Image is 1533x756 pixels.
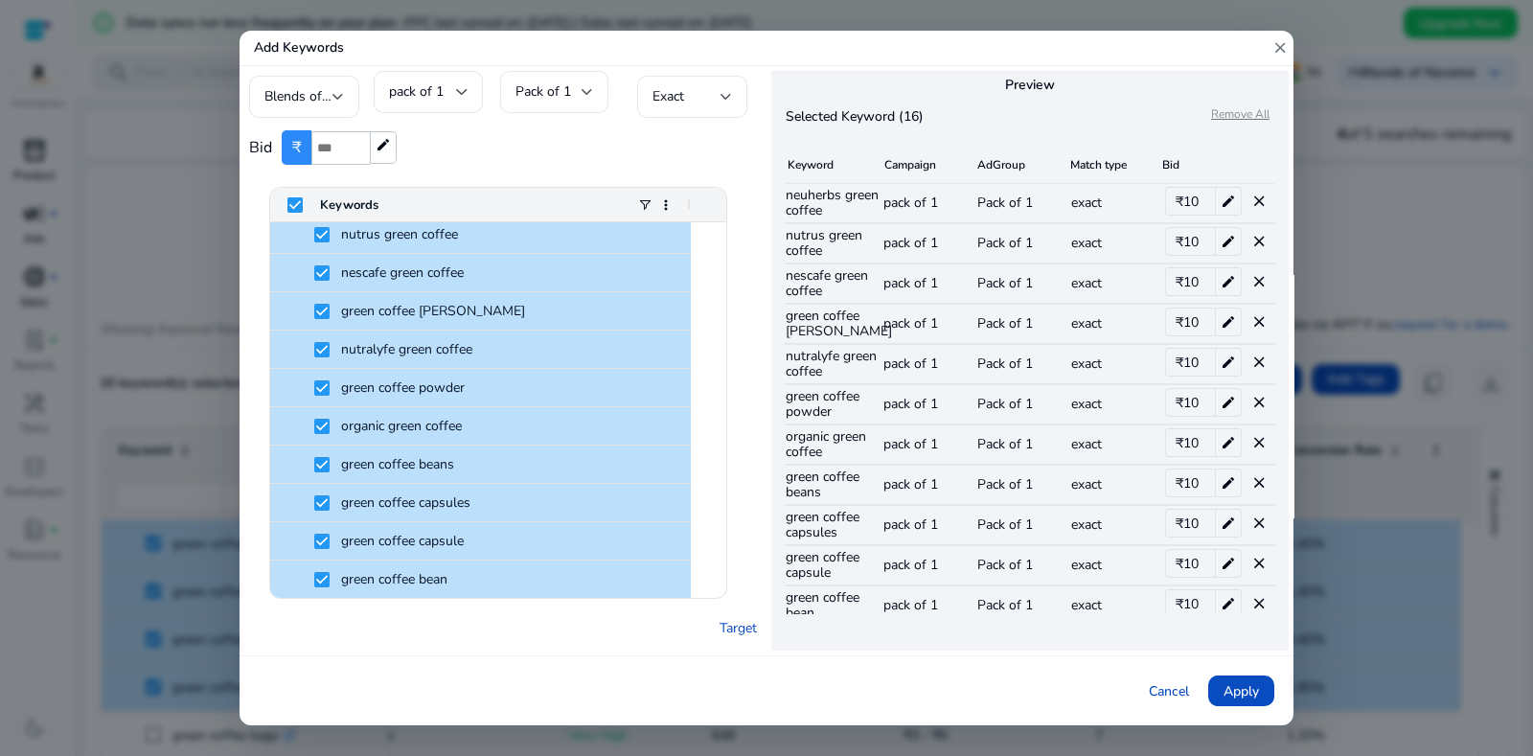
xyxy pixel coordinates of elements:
[977,397,1069,412] p: Pack of 1
[883,397,975,412] p: pack of 1
[786,268,881,299] p: nescafe green coffee
[341,263,464,282] span: nescafe green coffee
[1250,193,1268,210] mat-icon: close
[977,517,1069,533] p: Pack of 1
[1176,595,1183,613] span: ₹
[1215,510,1241,537] mat-icon: edit
[786,510,881,540] p: green coffee capsules
[1071,558,1163,573] p: exact
[1176,313,1183,332] span: ₹
[771,78,1289,94] h5: Preview
[1250,233,1268,250] mat-icon: close
[771,106,1030,126] p: Selected Keyword (16)
[1176,474,1183,493] span: ₹
[1208,676,1274,706] button: Apply
[1176,515,1183,533] span: ₹
[1141,676,1197,706] button: Cancel
[1176,273,1183,291] span: ₹
[1071,437,1163,452] p: exact
[341,493,470,512] span: green coffee capsules
[1224,681,1259,701] span: Apply
[341,340,472,358] span: nutralyfe green coffee
[884,157,936,172] span: Campaign
[883,195,975,211] p: pack of 1
[883,236,975,251] p: pack of 1
[1215,349,1241,376] mat-icon: edit
[1250,394,1268,411] mat-icon: close
[883,316,975,332] p: pack of 1
[1176,555,1183,573] span: ₹
[1250,313,1268,331] mat-icon: close
[1071,397,1163,412] p: exact
[389,82,444,101] span: pack of 1
[1162,157,1179,172] span: Bid
[977,437,1069,452] p: Pack of 1
[786,309,881,339] p: green coffee [PERSON_NAME]
[883,558,975,573] p: pack of 1
[1176,474,1199,493] span: 10
[1215,470,1241,496] mat-icon: edit
[1215,389,1241,416] mat-icon: edit
[788,157,834,172] span: Keyword
[786,590,881,621] p: green coffee bean
[376,137,391,152] mat-icon: edit
[1176,434,1183,452] span: ₹
[1250,474,1268,492] mat-icon: close
[1176,273,1199,291] span: 10
[1176,233,1199,251] span: 10
[1215,188,1241,215] mat-icon: edit
[341,378,465,397] span: green coffee powder
[977,195,1069,211] p: Pack of 1
[1176,313,1199,332] span: 10
[1070,157,1127,172] span: Match type
[341,532,464,550] span: green coffee capsule
[977,477,1069,493] p: Pack of 1
[786,188,881,218] p: neuherbs green coffee
[1176,555,1199,573] span: 10
[1211,106,1289,126] p: Remove All
[1250,434,1268,451] mat-icon: close
[1176,394,1199,412] span: 10
[1215,268,1241,295] mat-icon: edit
[1176,434,1199,452] span: 10
[1071,276,1163,291] p: exact
[977,558,1069,573] p: Pack of 1
[1215,228,1241,255] mat-icon: edit
[1176,354,1183,372] span: ₹
[977,598,1069,613] p: Pack of 1
[883,276,975,291] p: pack of 1
[1176,233,1183,251] span: ₹
[786,429,881,460] p: organic green coffee
[1250,595,1268,612] mat-icon: close
[883,437,975,452] p: pack of 1
[341,455,454,473] span: green coffee beans
[1071,356,1163,372] p: exact
[1071,477,1163,493] p: exact
[786,470,881,500] p: green coffee beans
[1071,517,1163,533] p: exact
[341,570,447,588] span: green coffee bean
[1071,236,1163,251] p: exact
[1215,590,1241,617] mat-icon: edit
[1149,681,1189,701] span: Cancel
[1176,595,1199,613] span: 10
[341,417,462,435] span: organic green coffee
[883,356,975,372] p: pack of 1
[1215,550,1241,577] mat-icon: edit
[1250,273,1268,290] mat-icon: close
[720,618,757,638] a: Target
[515,82,571,101] span: Pack of 1
[264,87,374,105] span: Blends of Navama
[240,31,766,66] h5: Add Keywords
[1215,309,1241,335] mat-icon: edit
[883,598,975,613] p: pack of 1
[1176,354,1199,372] span: 10
[977,356,1069,372] p: Pack of 1
[1176,394,1183,412] span: ₹
[977,157,1025,172] span: AdGroup
[883,477,975,493] p: pack of 1
[1271,31,1289,66] mat-icon: close
[786,349,881,379] p: nutralyfe green coffee
[786,389,881,420] p: green coffee powder
[341,302,525,320] span: green coffee [PERSON_NAME]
